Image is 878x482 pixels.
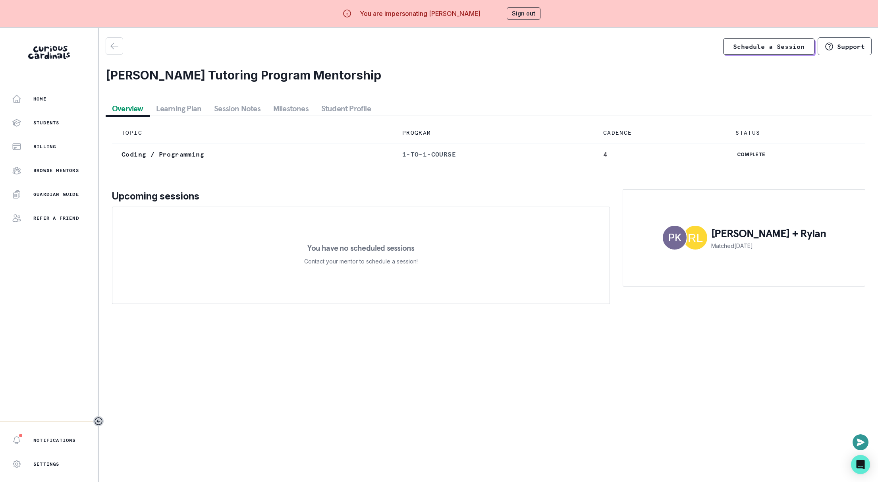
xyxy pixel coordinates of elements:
p: Notifications [33,437,76,443]
button: Milestones [267,101,315,116]
img: Curious Cardinals Logo [28,46,70,59]
td: STATUS [726,122,865,143]
button: Overview [106,101,150,116]
p: Contact your mentor to schedule a session! [304,257,418,266]
button: Learning Plan [150,101,208,116]
td: Coding / Programming [112,143,393,165]
button: Student Profile [315,101,377,116]
button: Toggle sidebar [93,416,104,426]
span: complete [735,151,767,159]
p: Billing [33,143,56,150]
p: Matched [DATE] [711,242,826,250]
td: PROGRAM [393,122,594,143]
td: TOPIC [112,122,393,143]
p: Browse Mentors [33,167,79,174]
p: Settings [33,461,60,467]
p: Support [837,43,865,50]
p: You are impersonating [PERSON_NAME] [360,9,480,18]
p: Home [33,96,46,102]
button: Session Notes [208,101,267,116]
button: Open or close messaging widget [853,434,868,450]
div: Open Intercom Messenger [851,455,870,474]
td: 4 [594,143,726,165]
button: Support [818,37,872,55]
p: You have no scheduled sessions [307,244,414,252]
p: Refer a friend [33,215,79,221]
p: Guardian Guide [33,191,79,197]
h2: [PERSON_NAME] Tutoring Program Mentorship [106,68,872,82]
td: 1-to-1-course [393,143,594,165]
button: Sign out [507,7,540,20]
p: Students [33,120,60,126]
p: Upcoming sessions [112,189,610,203]
td: CADENCE [594,122,726,143]
img: Rylan Lee [683,226,707,250]
div: Pratick Kafley [668,232,681,243]
a: Schedule a Session [723,38,814,55]
p: [PERSON_NAME] + Rylan [711,226,826,242]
